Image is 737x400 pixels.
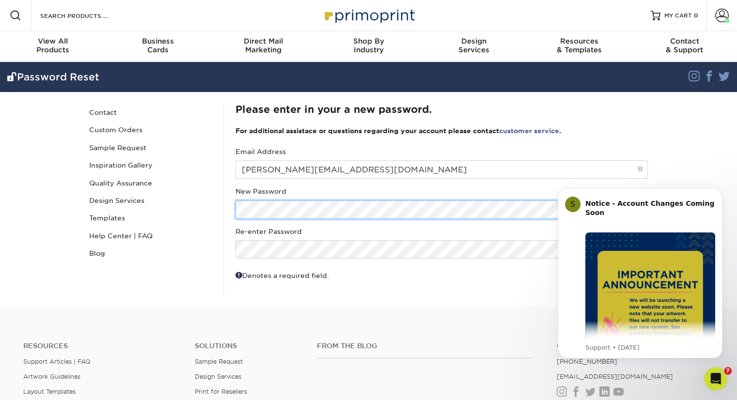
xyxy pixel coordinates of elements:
iframe: Intercom live chat [704,367,727,390]
span: 7 [724,367,732,375]
img: Primoprint [320,5,417,26]
a: Contact [85,104,216,121]
a: BusinessCards [105,31,210,62]
a: Templates [85,209,216,227]
a: Quality Assurance [85,174,216,192]
a: Direct MailMarketing [211,31,316,62]
a: [EMAIL_ADDRESS][DOMAIN_NAME] [557,373,673,380]
span: Shop By [316,37,421,46]
input: SEARCH PRODUCTS..... [39,10,134,21]
div: & Support [632,37,737,54]
h2: Please enter in your a new password. [235,104,648,115]
div: Services [421,37,526,54]
label: Email Address [235,147,286,156]
a: customer service [499,127,559,135]
div: Cards [105,37,210,54]
span: Design [421,37,526,46]
iframe: Intercom notifications message [543,179,737,364]
h4: Solutions [195,342,303,350]
span: 0 [694,12,698,19]
span: Direct Mail [211,37,316,46]
a: Print for Resellers [195,388,247,395]
a: Contact& Support [632,31,737,62]
a: DesignServices [421,31,526,62]
a: Design Services [85,192,216,209]
h3: For additional assistace or questions regarding your account please contact . [235,127,648,135]
span: Resources [526,37,631,46]
a: Inspiration Gallery [85,156,216,174]
span: MY CART [664,12,692,20]
h4: From the Blog [317,342,531,350]
a: Help Center | FAQ [85,227,216,245]
div: Industry [316,37,421,54]
a: Sample Request [85,139,216,156]
div: Denotes a required field. [235,270,329,280]
label: New Password [235,186,286,196]
div: Marketing [211,37,316,54]
a: Blog [85,245,216,262]
a: Shop ByIndustry [316,31,421,62]
div: & Templates [526,37,631,54]
a: Custom Orders [85,121,216,138]
span: Contact [632,37,737,46]
label: Re-enter Password [235,227,302,236]
span: Business [105,37,210,46]
a: Resources& Templates [526,31,631,62]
